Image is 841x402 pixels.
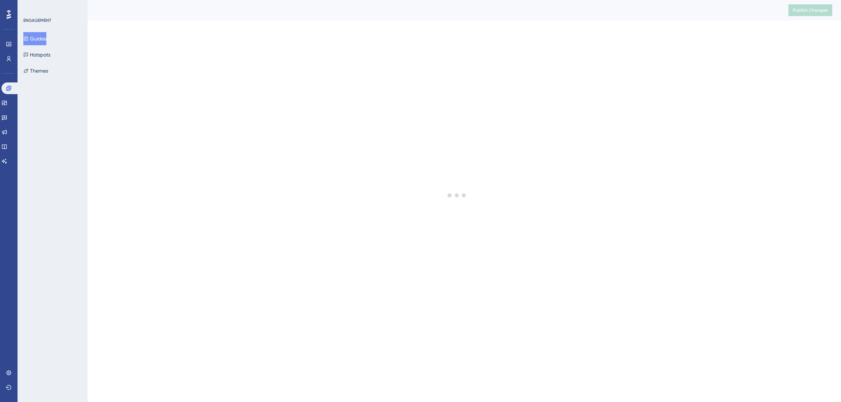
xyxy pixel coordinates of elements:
[793,7,828,13] span: Publish Changes
[23,32,46,45] button: Guides
[23,18,51,23] div: ENGAGEMENT
[23,48,50,61] button: Hotspots
[788,4,832,16] button: Publish Changes
[23,64,48,77] button: Themes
